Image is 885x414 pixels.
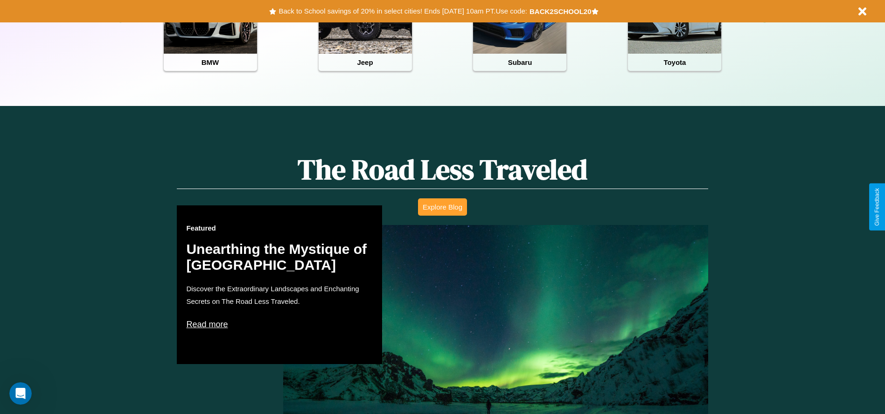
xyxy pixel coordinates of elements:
button: Explore Blog [418,198,467,216]
p: Read more [186,317,373,332]
iframe: Intercom live chat [9,382,32,405]
h4: Jeep [319,54,412,71]
h2: Unearthing the Mystique of [GEOGRAPHIC_DATA] [186,241,373,273]
b: BACK2SCHOOL20 [530,7,592,15]
h4: BMW [164,54,257,71]
div: Give Feedback [874,188,880,226]
h4: Subaru [473,54,566,71]
h3: Featured [186,224,373,232]
h1: The Road Less Traveled [177,150,708,189]
p: Discover the Extraordinary Landscapes and Enchanting Secrets on The Road Less Traveled. [186,282,373,308]
h4: Toyota [628,54,721,71]
button: Back to School savings of 20% in select cities! Ends [DATE] 10am PT.Use code: [276,5,529,18]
